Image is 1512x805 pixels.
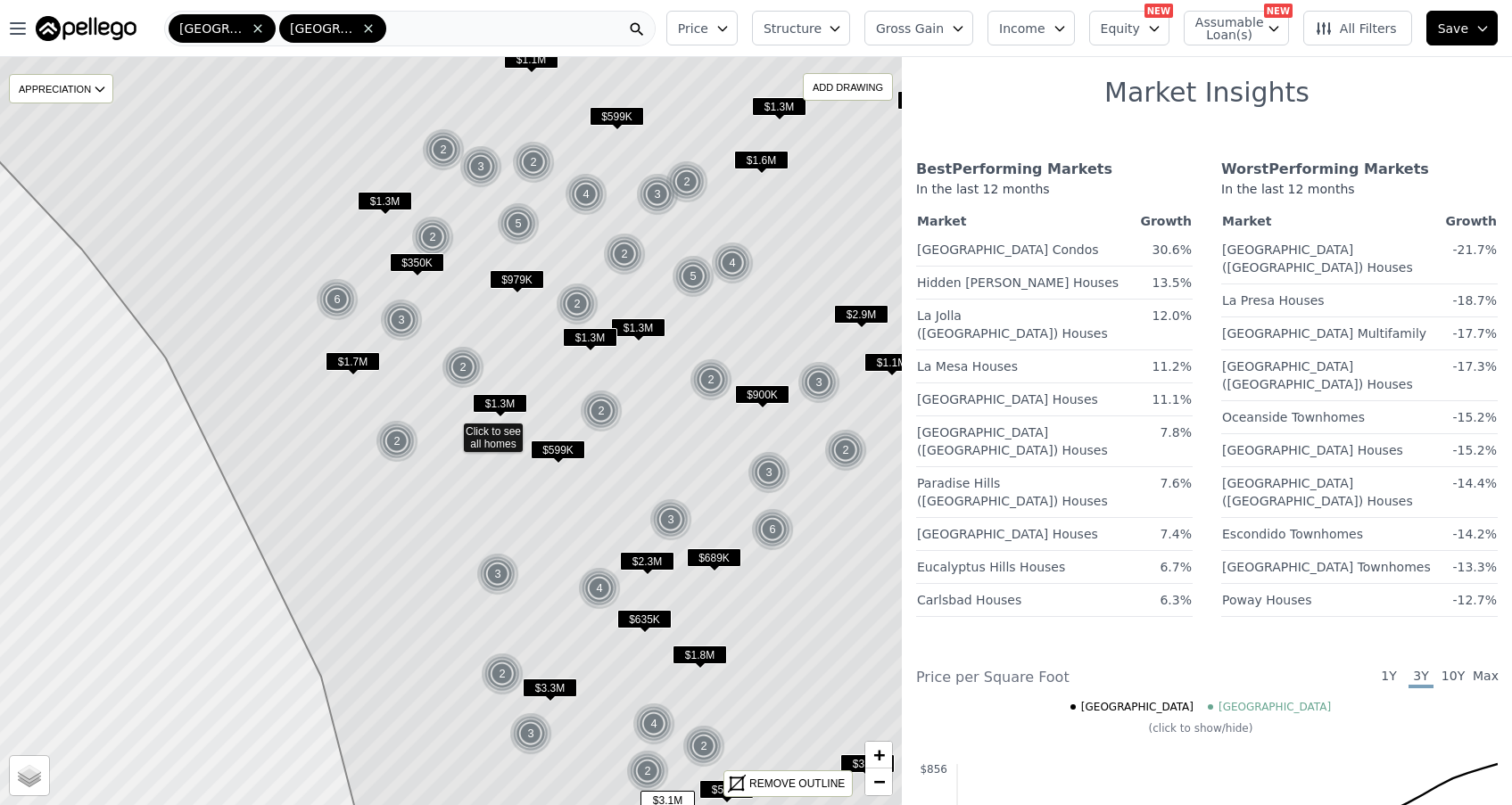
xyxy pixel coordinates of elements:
span: Assumable Loan(s) [1195,16,1252,41]
div: 3 [797,361,840,404]
img: g1.png [316,278,359,321]
div: 4 [578,567,621,610]
div: Price per Square Foot [916,667,1207,688]
span: $1.3M [563,328,617,347]
a: [GEOGRAPHIC_DATA] Houses [917,520,1098,543]
button: Gross Gain [864,11,973,45]
img: g1.png [682,725,726,768]
div: $1.7M [326,352,380,378]
div: $1.3M [473,394,527,420]
a: La Mesa Houses [917,352,1018,375]
text: $856 [920,763,947,776]
span: $1.3M [358,192,412,210]
span: $775K [897,91,952,110]
img: g1.png [376,420,419,463]
img: g1.png [497,202,541,245]
span: $3.3M [523,678,577,697]
span: $2.9M [834,305,888,324]
span: $635K [617,610,672,628]
button: Price [666,11,738,45]
a: Zoom out [865,768,892,795]
img: g1.png [672,255,715,298]
span: $599K [590,107,644,126]
div: $1.3M [611,318,665,344]
div: In the last 12 months [1221,180,1498,209]
span: 7.6% [1160,476,1192,490]
span: -21.7% [1452,242,1497,257]
img: g1.png [626,750,670,793]
a: Poway Houses [1222,586,1311,609]
img: g1.png [481,653,525,695]
span: -15.2% [1452,443,1497,457]
th: Market [1221,209,1444,234]
div: 2 [690,358,732,401]
th: Market [916,209,1139,234]
span: $1.8M [673,645,727,664]
div: 4 [711,242,754,284]
span: − [873,770,885,793]
a: Paradise Hills ([GEOGRAPHIC_DATA]) Houses [917,469,1108,510]
span: Income [999,20,1045,37]
img: g1.png [512,141,556,184]
img: g1.png [556,283,599,325]
span: 10Y [1441,667,1466,688]
a: Escondido Townhomes [1222,520,1363,543]
span: $2.3M [620,552,674,571]
span: [GEOGRAPHIC_DATA] [290,20,358,37]
a: Eucalyptus Hills Houses [917,553,1065,576]
div: $2.9M [834,305,888,331]
div: In the last 12 months [916,180,1193,209]
div: ADD DRAWING [804,74,892,100]
div: 2 [512,141,555,184]
img: g1.png [411,216,455,259]
button: Structure [752,11,850,45]
div: $3.3M [523,678,577,704]
img: g1.png [665,160,709,203]
a: [GEOGRAPHIC_DATA] Houses [1222,436,1403,459]
img: g1.png [580,390,624,432]
div: Worst Performing Markets [1221,159,1498,180]
span: -14.4% [1452,476,1497,490]
div: $599K [531,440,585,466]
div: $2.3M [620,552,674,578]
img: g1.png [565,173,608,216]
img: Pellego [36,16,136,41]
div: 3 [476,553,519,596]
span: -13.3% [1452,560,1497,574]
button: Income [987,11,1075,45]
span: [GEOGRAPHIC_DATA] [179,20,247,37]
span: [GEOGRAPHIC_DATA] [1219,700,1331,714]
div: 2 [376,420,418,463]
a: [GEOGRAPHIC_DATA] ([GEOGRAPHIC_DATA]) Houses [1222,352,1413,393]
div: $1.6M [734,151,789,177]
span: $350K [390,253,444,272]
div: $1.1M [864,353,919,379]
div: 2 [665,160,708,203]
span: $1.1M [504,50,558,69]
a: La Presa Houses [1222,286,1325,309]
span: -12.7% [1452,593,1497,607]
div: REMOVE OUTLINE [749,776,845,792]
div: 2 [422,128,465,171]
div: $599K [590,107,644,133]
a: La Jolla ([GEOGRAPHIC_DATA]) Houses [917,301,1108,342]
div: $900K [735,385,789,411]
span: $1.1M [864,353,919,372]
span: + [873,743,885,766]
a: Zoom in [865,742,892,768]
div: 2 [603,233,646,275]
div: 5 [672,255,715,298]
div: 4 [565,173,607,216]
span: 11.1% [1153,392,1192,407]
div: 3 [509,712,552,755]
img: g1.png [690,358,733,401]
img: g1.png [380,299,424,341]
span: -14.2% [1452,527,1497,541]
img: g1.png [476,553,520,596]
a: [GEOGRAPHIC_DATA] ([GEOGRAPHIC_DATA]) Houses [917,418,1108,459]
div: 2 [824,429,867,472]
span: 7.4% [1160,527,1192,541]
span: 13.5% [1153,275,1192,290]
span: 6.7% [1160,560,1192,574]
a: [GEOGRAPHIC_DATA] ([GEOGRAPHIC_DATA]) Houses [1222,469,1413,510]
